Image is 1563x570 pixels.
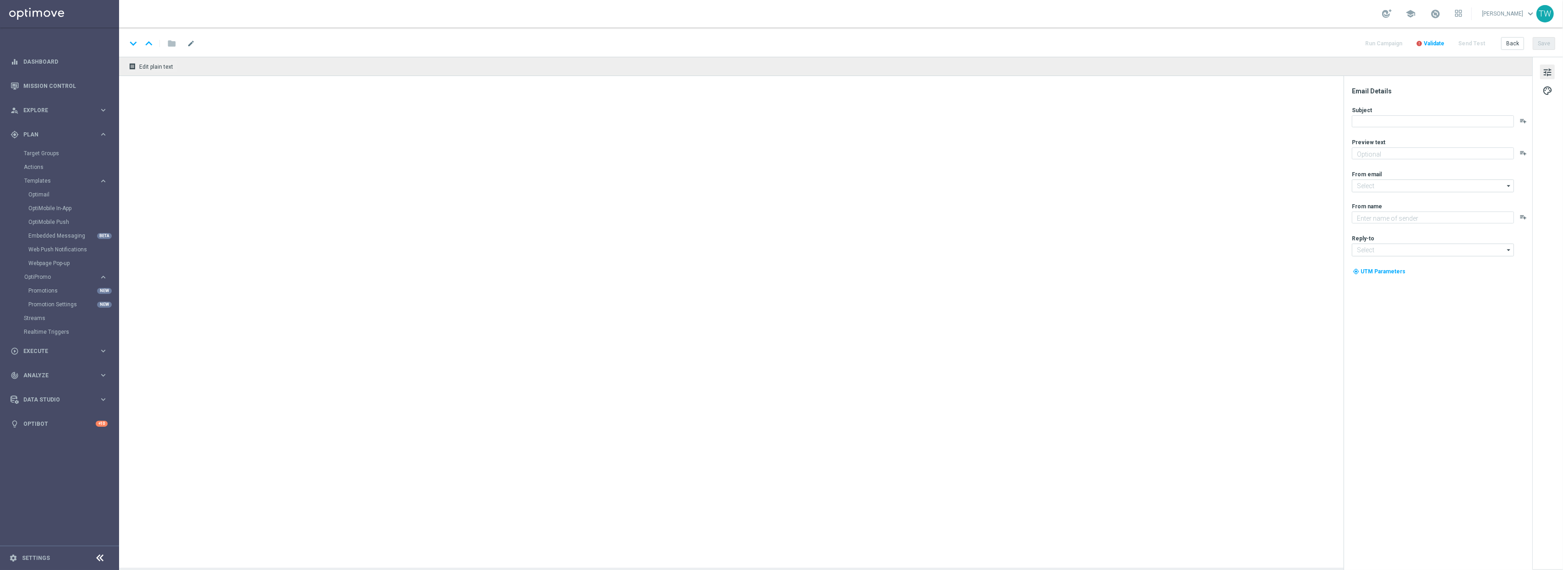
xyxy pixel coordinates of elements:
[1352,171,1382,178] label: From email
[129,63,136,70] i: receipt
[28,229,118,243] div: Embedded Messaging
[1424,40,1444,47] span: Validate
[24,328,95,336] a: Realtime Triggers
[1519,117,1527,125] button: playlist_add
[11,420,19,428] i: lightbulb
[99,106,108,114] i: keyboard_arrow_right
[28,201,118,215] div: OptiMobile In-App
[1504,180,1514,192] i: arrow_drop_down
[10,107,108,114] div: person_search Explore keyboard_arrow_right
[11,130,19,139] i: gps_fixed
[1352,244,1514,256] input: Select
[28,218,95,226] a: OptiMobile Push
[28,246,95,253] a: Web Push Notifications
[23,108,99,113] span: Explore
[126,37,140,50] i: keyboard_arrow_down
[9,554,17,562] i: settings
[142,37,156,50] i: keyboard_arrow_up
[1415,38,1446,50] button: error Validate
[10,131,108,138] button: gps_fixed Plan keyboard_arrow_right
[24,178,99,184] div: Templates
[99,347,108,355] i: keyboard_arrow_right
[24,177,108,185] button: Templates keyboard_arrow_right
[24,311,118,325] div: Streams
[99,371,108,380] i: keyboard_arrow_right
[1352,107,1372,114] label: Subject
[24,178,90,184] span: Templates
[187,39,195,48] span: mode_edit
[24,274,90,280] span: OptiPromo
[11,49,108,74] div: Dashboard
[28,287,95,294] a: Promotions
[24,147,118,160] div: Target Groups
[28,205,95,212] a: OptiMobile In-App
[28,298,118,311] div: Promotion Settings
[10,82,108,90] button: Mission Control
[11,347,19,355] i: play_circle_outline
[139,64,173,70] span: Edit plain text
[23,74,108,98] a: Mission Control
[28,301,95,308] a: Promotion Settings
[28,191,95,198] a: Optimail
[23,132,99,137] span: Plan
[11,371,19,380] i: track_changes
[11,130,99,139] div: Plan
[1352,203,1382,210] label: From name
[1519,213,1527,221] button: playlist_add
[11,106,99,114] div: Explore
[1352,139,1385,146] label: Preview text
[1353,268,1359,275] i: my_location
[1540,65,1555,79] button: tune
[11,347,99,355] div: Execute
[11,58,19,66] i: equalizer
[1416,40,1422,47] i: error
[99,130,108,139] i: keyboard_arrow_right
[1525,9,1536,19] span: keyboard_arrow_down
[97,288,112,294] div: NEW
[24,274,99,280] div: OptiPromo
[10,58,108,65] button: equalizer Dashboard
[28,260,95,267] a: Webpage Pop-up
[1542,85,1552,97] span: palette
[23,397,99,402] span: Data Studio
[23,412,96,436] a: Optibot
[28,215,118,229] div: OptiMobile Push
[11,106,19,114] i: person_search
[10,347,108,355] button: play_circle_outline Execute keyboard_arrow_right
[23,348,99,354] span: Execute
[1361,268,1405,275] span: UTM Parameters
[23,373,99,378] span: Analyze
[11,412,108,436] div: Optibot
[10,372,108,379] div: track_changes Analyze keyboard_arrow_right
[28,232,95,239] a: Embedded Messaging
[1352,179,1514,192] input: Select
[11,396,99,404] div: Data Studio
[24,163,95,171] a: Actions
[11,74,108,98] div: Mission Control
[1481,7,1536,21] a: [PERSON_NAME]keyboard_arrow_down
[97,302,112,308] div: NEW
[1519,149,1527,157] button: playlist_add
[99,273,108,282] i: keyboard_arrow_right
[24,174,118,270] div: Templates
[24,160,118,174] div: Actions
[24,150,95,157] a: Target Groups
[11,371,99,380] div: Analyze
[10,396,108,403] button: Data Studio keyboard_arrow_right
[28,188,118,201] div: Optimail
[1352,87,1531,95] div: Email Details
[1352,266,1406,277] button: my_location UTM Parameters
[99,395,108,404] i: keyboard_arrow_right
[24,325,118,339] div: Realtime Triggers
[97,233,112,239] div: BETA
[1542,66,1552,78] span: tune
[1533,37,1555,50] button: Save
